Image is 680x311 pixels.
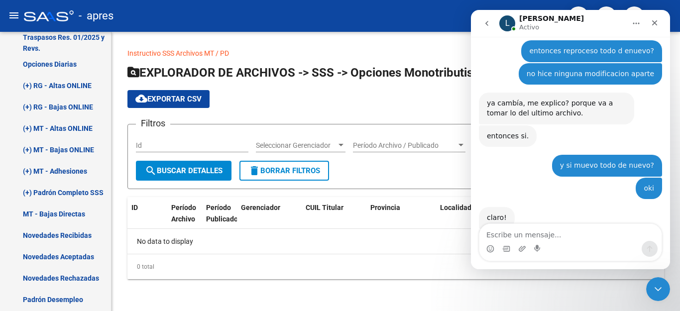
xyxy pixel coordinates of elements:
span: Seleccionar Gerenciador [256,141,337,150]
span: Borrar Filtros [248,166,320,175]
mat-icon: delete [248,165,260,177]
span: EXPLORADOR DE ARCHIVOS -> SSS -> Opciones Monotributistas x [GEOGRAPHIC_DATA] Trabaja [127,66,662,80]
span: Buscar Detalles [145,166,223,175]
mat-icon: menu [8,9,20,21]
button: Borrar Filtros [239,161,329,181]
button: Buscar Detalles [136,161,231,181]
datatable-header-cell: Período Archivo [167,197,202,230]
datatable-header-cell: ID [127,197,167,230]
mat-icon: cloud_download [135,93,147,104]
div: No data to display [127,229,664,254]
span: Período Archivo [171,204,196,223]
div: 0 total [127,254,664,279]
iframe: Intercom live chat [646,277,670,301]
span: Localidad [440,204,471,211]
span: CUIL Titular [306,204,343,211]
h3: Filtros [136,116,170,130]
datatable-header-cell: CUIL Titular [302,197,366,230]
datatable-header-cell: Provincia [366,197,436,230]
span: Período Publicado [206,204,238,223]
span: ID [131,204,138,211]
span: Exportar CSV [135,95,202,104]
datatable-header-cell: Localidad [436,197,506,230]
datatable-header-cell: Gerenciador [237,197,302,230]
mat-icon: search [145,165,157,177]
span: Gerenciador [241,204,280,211]
button: Exportar CSV [127,90,210,108]
iframe: Intercom live chat [471,10,670,269]
span: Período Archivo / Publicado [353,141,456,150]
span: - apres [79,5,113,27]
span: Provincia [370,204,400,211]
a: Instructivo SSS Archivos MT / PD [127,49,229,57]
datatable-header-cell: Período Publicado [202,197,237,230]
